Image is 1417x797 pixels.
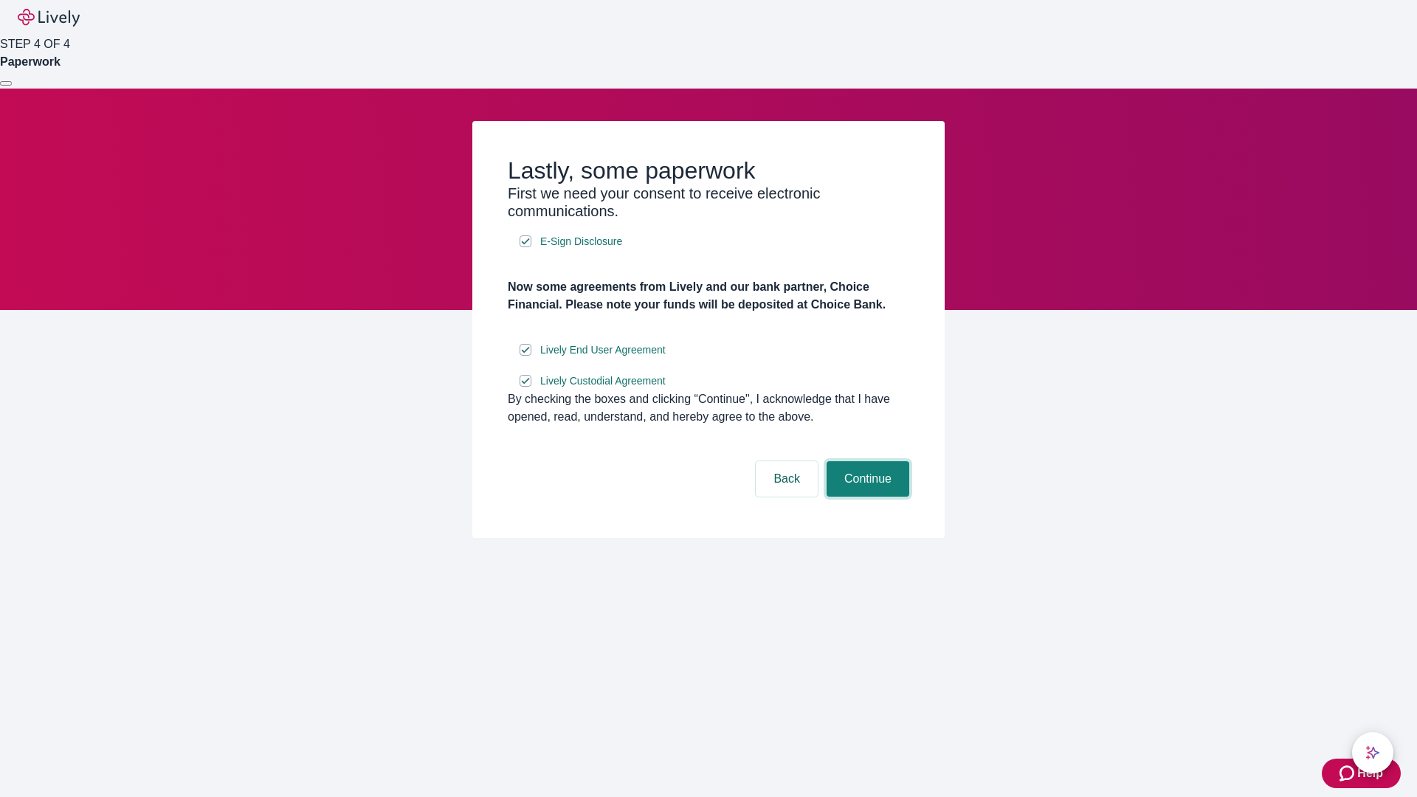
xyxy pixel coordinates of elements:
[537,372,669,390] a: e-sign disclosure document
[537,341,669,359] a: e-sign disclosure document
[827,461,909,497] button: Continue
[1322,759,1401,788] button: Zendesk support iconHelp
[540,342,666,358] span: Lively End User Agreement
[756,461,818,497] button: Back
[508,184,909,220] h3: First we need your consent to receive electronic communications.
[537,232,625,251] a: e-sign disclosure document
[508,390,909,426] div: By checking the boxes and clicking “Continue", I acknowledge that I have opened, read, understand...
[18,9,80,27] img: Lively
[1365,745,1380,760] svg: Lively AI Assistant
[1352,732,1393,773] button: chat
[508,278,909,314] h4: Now some agreements from Lively and our bank partner, Choice Financial. Please note your funds wi...
[1340,765,1357,782] svg: Zendesk support icon
[508,156,909,184] h2: Lastly, some paperwork
[540,234,622,249] span: E-Sign Disclosure
[1357,765,1383,782] span: Help
[540,373,666,389] span: Lively Custodial Agreement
